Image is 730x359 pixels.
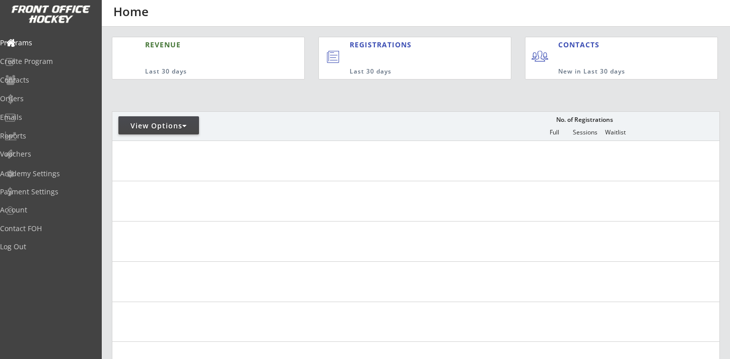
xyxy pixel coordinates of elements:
div: No. of Registrations [553,116,616,123]
div: Sessions [570,129,600,136]
div: Last 30 days [350,67,470,76]
div: Waitlist [600,129,630,136]
div: CONTACTS [558,40,604,50]
div: Full [539,129,569,136]
div: REGISTRATIONS [350,40,466,50]
div: REVENUE [145,40,257,50]
div: New in Last 30 days [558,67,671,76]
div: Last 30 days [145,67,257,76]
div: View Options [118,121,199,131]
